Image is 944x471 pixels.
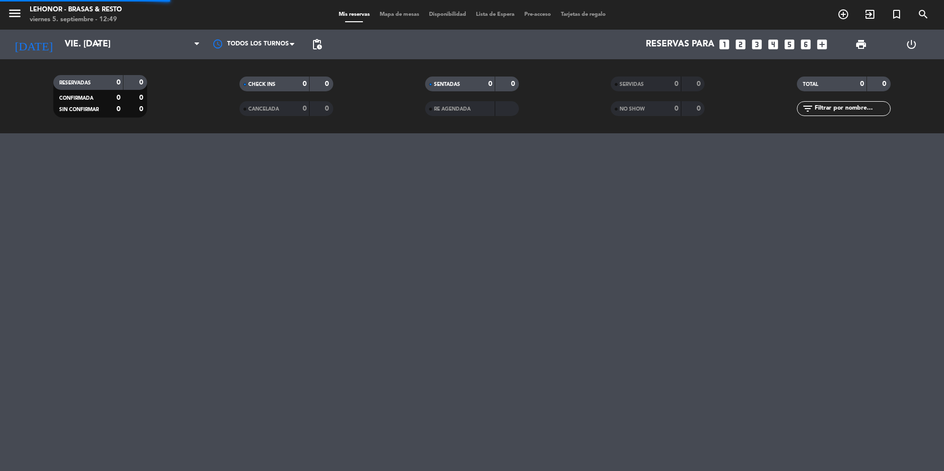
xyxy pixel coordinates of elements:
span: print [855,39,867,50]
strong: 0 [511,80,517,87]
strong: 0 [117,94,120,101]
span: Lista de Espera [471,12,519,17]
div: LOG OUT [886,30,937,59]
i: looks_4 [767,38,780,51]
i: add_box [816,38,828,51]
strong: 0 [674,105,678,112]
strong: 0 [860,80,864,87]
i: power_settings_new [905,39,917,50]
span: RE AGENDADA [434,107,471,112]
strong: 0 [882,80,888,87]
i: add_circle_outline [837,8,849,20]
i: looks_one [718,38,731,51]
span: SENTADAS [434,82,460,87]
span: Pre-acceso [519,12,556,17]
strong: 0 [139,106,145,113]
span: pending_actions [311,39,323,50]
span: Reservas para [646,39,714,49]
span: Mapa de mesas [375,12,424,17]
strong: 0 [674,80,678,87]
strong: 0 [303,105,307,112]
strong: 0 [117,79,120,86]
span: RESERVADAS [59,80,91,85]
strong: 0 [325,105,331,112]
i: looks_3 [750,38,763,51]
i: filter_list [802,103,814,115]
i: [DATE] [7,34,60,55]
span: CHECK INS [248,82,275,87]
strong: 0 [697,105,703,112]
span: Tarjetas de regalo [556,12,611,17]
span: CONFIRMADA [59,96,93,101]
strong: 0 [139,94,145,101]
span: Disponibilidad [424,12,471,17]
button: menu [7,6,22,24]
strong: 0 [488,80,492,87]
div: Lehonor - Brasas & Resto [30,5,122,15]
div: viernes 5. septiembre - 12:49 [30,15,122,25]
strong: 0 [117,106,120,113]
span: CANCELADA [248,107,279,112]
i: search [917,8,929,20]
span: TOTAL [803,82,818,87]
i: menu [7,6,22,21]
input: Filtrar por nombre... [814,103,890,114]
span: SERVIDAS [620,82,644,87]
i: exit_to_app [864,8,876,20]
i: looks_two [734,38,747,51]
i: looks_5 [783,38,796,51]
strong: 0 [697,80,703,87]
i: looks_6 [799,38,812,51]
span: NO SHOW [620,107,645,112]
span: Mis reservas [334,12,375,17]
i: turned_in_not [891,8,903,20]
strong: 0 [325,80,331,87]
strong: 0 [139,79,145,86]
strong: 0 [303,80,307,87]
span: SIN CONFIRMAR [59,107,99,112]
i: arrow_drop_down [92,39,104,50]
